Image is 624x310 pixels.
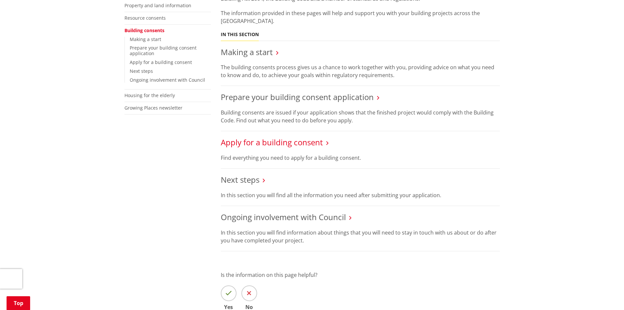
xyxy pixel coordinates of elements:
[221,229,500,244] p: In this section you will find information about things that you will need to stay in touch with u...
[130,68,153,74] a: Next steps
[124,15,166,21] a: Resource consents
[130,36,161,42] a: Making a start
[221,154,500,162] p: Find everything you need to apply for a building consent.
[221,47,273,57] a: Making a start
[594,282,617,306] iframe: Messenger Launcher
[221,271,500,279] p: Is the information on this page helpful?
[221,63,500,79] p: The building consents process gives us a chance to work together with you, providing advice on wh...
[124,27,164,33] a: Building consents
[124,105,182,111] a: Growing Places newsletter
[221,304,236,310] span: Yes
[221,92,374,102] a: Prepare your building consent application
[221,109,500,124] p: Building consents are issued if your application shows that the finished project would comply wit...
[221,32,259,37] h5: In this section
[221,9,500,25] p: The information provided in these pages will help and support you with your building projects acr...
[7,296,30,310] a: Top
[130,77,205,83] a: Ongoing involvement with Council
[241,304,257,310] span: No
[221,174,259,185] a: Next steps
[221,191,500,199] p: In this section you will find all the information you need after submitting your application.
[221,212,346,222] a: Ongoing involvement with Council
[221,137,323,148] a: Apply for a building consent
[124,2,191,9] a: Property and land information
[130,45,197,56] a: Prepare your building consent application
[124,92,175,98] a: Housing for the elderly
[130,59,192,65] a: Apply for a building consent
